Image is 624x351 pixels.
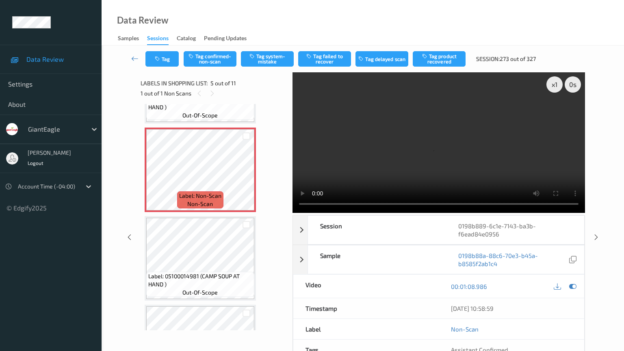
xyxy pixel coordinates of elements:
button: Tag confirmed-non-scan [184,51,236,67]
a: Pending Updates [204,33,255,44]
div: Session0198b889-6c1e-7143-ba3b-f6ead84e0956 [293,215,585,245]
div: Label [293,319,439,339]
div: Session [308,216,446,244]
span: Labels in shopping list: [141,79,208,87]
span: Label: Non-Scan [179,192,221,200]
div: Video [293,275,439,298]
button: Tag system-mistake [241,51,294,67]
div: Timestamp [293,298,439,318]
div: 0198b889-6c1e-7143-ba3b-f6ead84e0956 [446,216,584,244]
div: Sample0198b88a-88c6-70e3-b45a-b8585f2ab1c4 [293,245,585,274]
span: out-of-scope [182,288,218,297]
span: 5 out of 11 [210,79,236,87]
a: 0198b88a-88c6-70e3-b45a-b8585f2ab1c4 [458,251,567,268]
a: Non-Scan [451,325,479,333]
span: Session: [476,55,500,63]
span: non-scan [187,200,213,208]
span: Label: 05100014981 (CAMP SOUP AT HAND ) [148,272,252,288]
div: x 1 [546,76,563,93]
div: Samples [118,34,139,44]
div: 0 s [565,76,581,93]
span: 273 out of 327 [500,55,536,63]
button: Tag product recovered [413,51,466,67]
div: Data Review [117,16,168,24]
a: Sessions [147,33,177,45]
a: 00:01:08.986 [451,282,487,290]
div: [DATE] 10:58:59 [451,304,572,312]
div: Catalog [177,34,196,44]
div: Sessions [147,34,169,45]
div: 1 out of 1 Non Scans [141,88,287,98]
button: Tag delayed scan [355,51,408,67]
button: Tag [145,51,179,67]
div: Pending Updates [204,34,247,44]
button: Tag failed to recover [298,51,351,67]
span: out-of-scope [182,111,218,119]
a: Samples [118,33,147,44]
a: Catalog [177,33,204,44]
div: Sample [308,245,446,274]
